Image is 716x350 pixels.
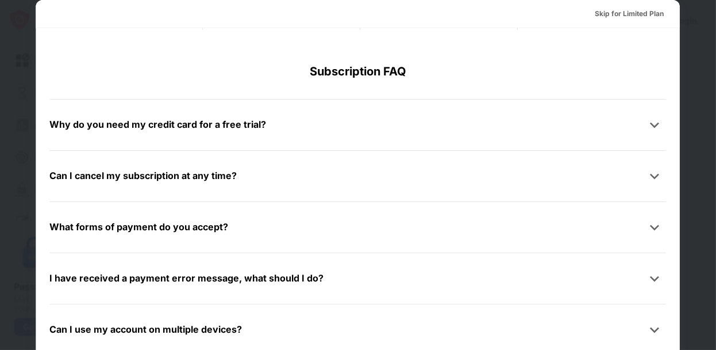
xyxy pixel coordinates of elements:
[49,168,237,184] div: Can I cancel my subscription at any time?
[49,44,666,99] div: Subscription FAQ
[595,8,664,20] div: Skip for Limited Plan
[49,116,266,133] div: Why do you need my credit card for a free trial?
[49,219,228,235] div: What forms of payment do you accept?
[49,321,242,338] div: Can I use my account on multiple devices?
[49,270,324,287] div: I have received a payment error message, what should I do?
